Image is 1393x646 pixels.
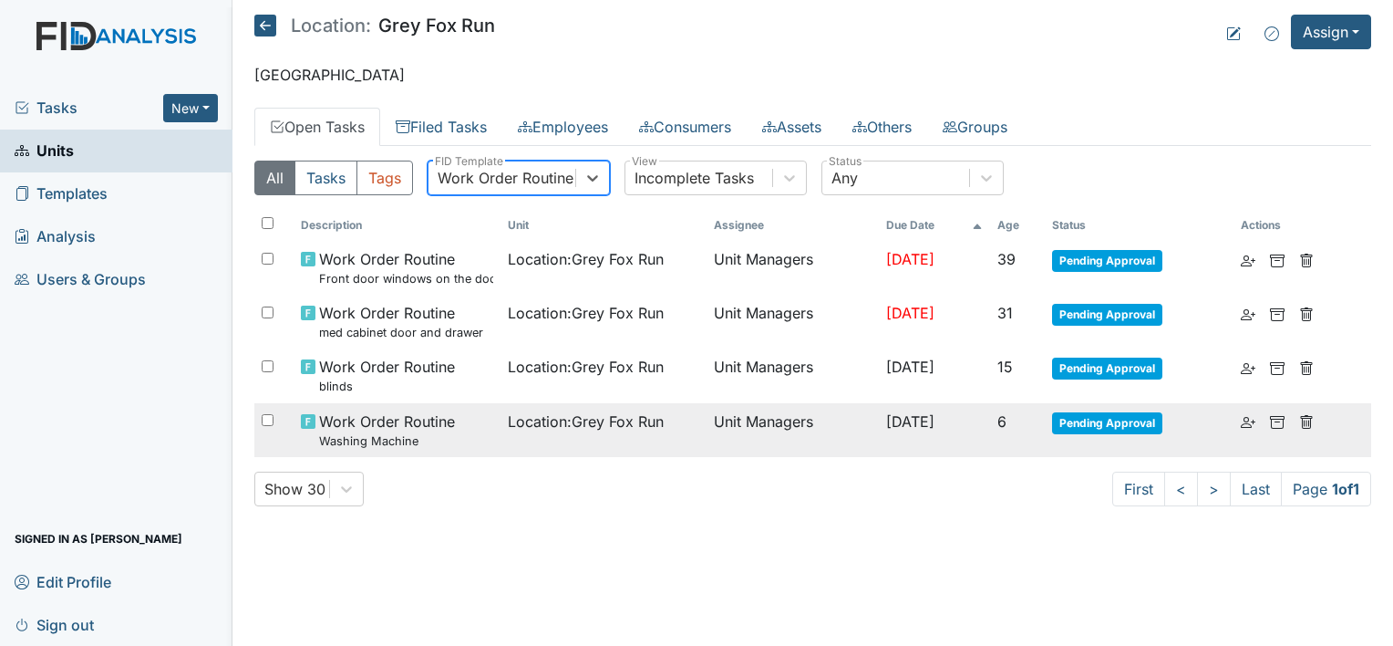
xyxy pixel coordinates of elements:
th: Assignee [707,210,879,241]
a: Employees [502,108,624,146]
small: med cabinet door and drawer [319,324,483,341]
div: Show 30 [264,478,325,500]
a: > [1197,472,1231,506]
small: Front door windows on the door [319,270,492,287]
td: Unit Managers [707,241,879,295]
button: Tags [356,161,413,195]
a: Archive [1270,411,1285,432]
span: 15 [997,358,1013,376]
a: Groups [927,108,1023,146]
span: Work Order Routine Front door windows on the door [319,248,492,287]
span: Pending Approval [1052,358,1162,380]
span: [DATE] [886,412,934,431]
a: < [1164,472,1198,506]
button: Assign [1291,15,1371,49]
a: Archive [1270,356,1285,378]
button: New [163,94,218,122]
a: Tasks [15,97,163,119]
a: Delete [1299,302,1314,324]
span: 39 [997,250,1016,268]
nav: task-pagination [1112,472,1371,506]
input: Toggle All Rows Selected [262,217,273,229]
span: Work Order Routine med cabinet door and drawer [319,302,483,341]
th: Actions [1233,210,1325,241]
td: Unit Managers [707,403,879,457]
small: Washing Machine [319,432,455,450]
button: Tasks [294,161,357,195]
th: Toggle SortBy [1045,210,1233,241]
th: Toggle SortBy [500,210,707,241]
div: Type filter [254,161,413,195]
span: Location : Grey Fox Run [508,411,664,432]
a: Consumers [624,108,747,146]
td: Unit Managers [707,349,879,402]
span: Pending Approval [1052,250,1162,272]
span: [DATE] [886,358,934,376]
span: 31 [997,304,1013,322]
span: Pending Approval [1052,412,1162,434]
a: Archive [1270,248,1285,270]
span: Location : Grey Fox Run [508,302,664,324]
span: Pending Approval [1052,304,1162,326]
span: Page [1281,472,1371,506]
span: Sign out [15,610,94,639]
a: Filed Tasks [380,108,502,146]
th: Toggle SortBy [294,210,500,241]
a: Assets [747,108,837,146]
small: blinds [319,378,455,395]
span: Units [15,137,74,165]
a: Last [1230,472,1282,506]
a: Delete [1299,356,1314,378]
span: Location: [291,16,371,35]
button: All [254,161,295,195]
a: Others [837,108,927,146]
span: [DATE] [886,304,934,322]
p: [GEOGRAPHIC_DATA] [254,64,1371,86]
h5: Grey Fox Run [254,15,495,36]
span: Work Order Routine blinds [319,356,455,395]
a: Open Tasks [254,108,380,146]
span: Analysis [15,223,96,251]
a: Delete [1299,411,1314,432]
a: Delete [1299,248,1314,270]
div: Any [831,167,858,189]
span: Users & Groups [15,266,146,294]
th: Toggle SortBy [990,210,1045,241]
a: Archive [1270,302,1285,324]
th: Toggle SortBy [879,210,990,241]
span: Signed in as [PERSON_NAME] [15,525,182,553]
td: Unit Managers [707,295,879,349]
strong: 1 of 1 [1332,480,1359,498]
span: Templates [15,180,108,208]
span: Location : Grey Fox Run [508,248,664,270]
a: First [1112,472,1165,506]
span: [DATE] [886,250,934,268]
span: Edit Profile [15,568,111,596]
div: Incomplete Tasks [635,167,754,189]
span: Work Order Routine Washing Machine [319,411,455,450]
span: Location : Grey Fox Run [508,356,664,378]
div: Work Order Routine [438,167,573,189]
span: 6 [997,412,1006,431]
div: Open Tasks [254,161,1371,506]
